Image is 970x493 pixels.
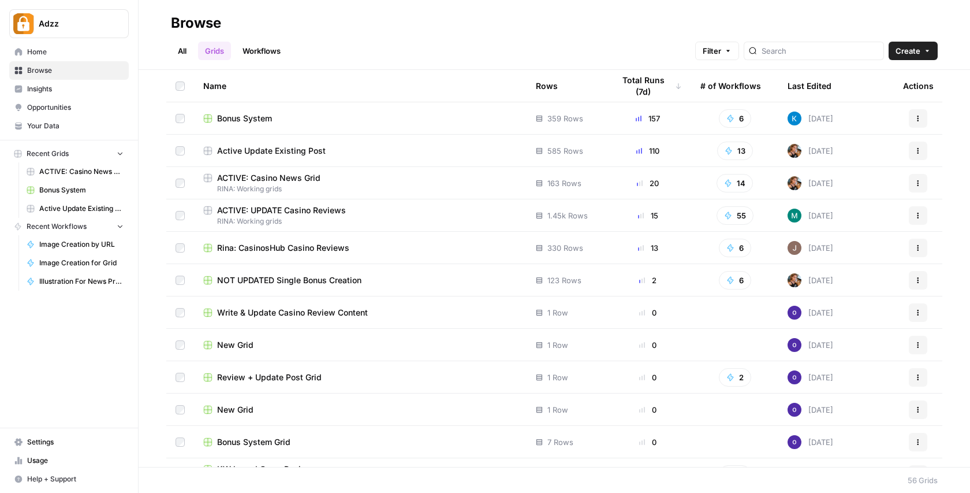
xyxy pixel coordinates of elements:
[614,177,682,189] div: 20
[236,42,288,60] a: Workflows
[788,370,801,384] img: c47u9ku7g2b7umnumlgy64eel5a2
[788,176,801,190] img: nwfydx8388vtdjnj28izaazbsiv8
[536,70,558,102] div: Rows
[203,404,517,416] a: New Grid
[614,404,682,416] div: 0
[719,271,751,290] button: 6
[788,403,833,417] div: [DATE]
[788,112,833,125] div: [DATE]
[27,149,69,159] span: Recent Grids
[903,70,934,102] div: Actions
[788,70,831,102] div: Last Edited
[908,475,938,486] div: 56 Grids
[9,218,129,235] button: Recent Workflows
[547,372,568,383] span: 1 Row
[217,307,368,318] span: Write & Update Casino Review Content
[217,372,322,383] span: Review + Update Post Grid
[39,258,124,268] span: Image Creation for Grid
[762,45,879,57] input: Search
[695,42,739,60] button: Filter
[39,203,124,214] span: Active Update Existing Post
[21,199,129,218] a: Active Update Existing Post
[39,166,124,177] span: ACTIVE: Casino News Grid
[547,242,583,254] span: 330 Rows
[217,113,272,124] span: Bonus System
[198,42,231,60] a: Grids
[21,254,129,272] a: Image Creation for Grid
[614,113,682,124] div: 157
[9,61,129,80] a: Browse
[217,275,361,286] span: NOT UPDATED Single Bonus Creation
[203,436,517,448] a: Bonus System Grid
[217,404,253,416] span: New Grid
[788,209,833,223] div: [DATE]
[203,145,517,157] a: Active Update Existing Post
[21,235,129,254] a: Image Creation by URL
[719,465,751,484] button: 2
[788,435,833,449] div: [DATE]
[547,404,568,416] span: 1 Row
[9,9,129,38] button: Workspace: Adzz
[9,43,129,61] a: Home
[614,145,682,157] div: 110
[788,403,801,417] img: c47u9ku7g2b7umnumlgy64eel5a2
[217,205,346,216] span: ACTIVE: UPDATE Casino Reviews
[788,306,833,320] div: [DATE]
[614,339,682,351] div: 0
[21,162,129,181] a: ACTIVE: Casino News Grid
[39,239,124,250] span: Image Creation by URL
[614,70,682,102] div: Total Runs (7d)
[547,210,588,221] span: 1.45k Rows
[788,144,833,158] div: [DATE]
[788,176,833,190] div: [DATE]
[27,437,124,447] span: Settings
[614,436,682,448] div: 0
[27,455,124,466] span: Usage
[217,172,320,184] span: ACTIVE: Casino News Grid
[27,84,124,94] span: Insights
[788,338,801,352] img: c47u9ku7g2b7umnumlgy64eel5a2
[217,145,326,157] span: Active Update Existing Post
[217,339,253,351] span: New Grid
[788,209,801,223] img: slv4rmlya7xgt16jt05r5wgtlzht
[547,307,568,318] span: 1 Row
[27,221,87,232] span: Recent Workflows
[203,205,517,227] a: ACTIVE: UPDATE Casino ReviewsRINA: Working grids
[614,242,682,254] div: 13
[719,239,751,257] button: 6
[21,181,129,199] a: Bonus System
[9,117,129,135] a: Your Data
[203,372,517,383] a: Review + Update Post Grid
[788,273,801,287] img: nwfydx8388vtdjnj28izaazbsiv8
[203,307,517,318] a: Write & Update Casino Review Content
[547,339,568,351] span: 1 Row
[547,113,583,124] span: 359 Rows
[203,172,517,194] a: ACTIVE: Casino News GridRINA: Working grids
[703,45,721,57] span: Filter
[788,144,801,158] img: nwfydx8388vtdjnj28izaazbsiv8
[9,451,129,470] a: Usage
[203,242,517,254] a: Rina: CasinosHub Casino Reviews
[27,474,124,484] span: Help + Support
[27,47,124,57] span: Home
[27,121,124,131] span: Your Data
[27,65,124,76] span: Browse
[9,470,129,488] button: Help + Support
[203,339,517,351] a: New Grid
[217,436,290,448] span: Bonus System Grid
[171,14,221,32] div: Browse
[217,242,349,254] span: Rina: CasinosHub Casino Reviews
[788,435,801,449] img: c47u9ku7g2b7umnumlgy64eel5a2
[614,307,682,318] div: 0
[203,275,517,286] a: NOT UPDATED Single Bonus Creation
[700,70,761,102] div: # of Workflows
[39,276,124,287] span: Illustration For News Prompt
[203,113,517,124] a: Bonus System
[203,184,517,194] span: RINA: Working grids
[39,18,109,29] span: Adzz
[614,210,682,221] div: 15
[614,275,682,286] div: 2
[788,241,833,255] div: [DATE]
[788,241,801,255] img: qk6vosqy2sb4ovvtvs3gguwethpi
[9,145,129,162] button: Recent Grids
